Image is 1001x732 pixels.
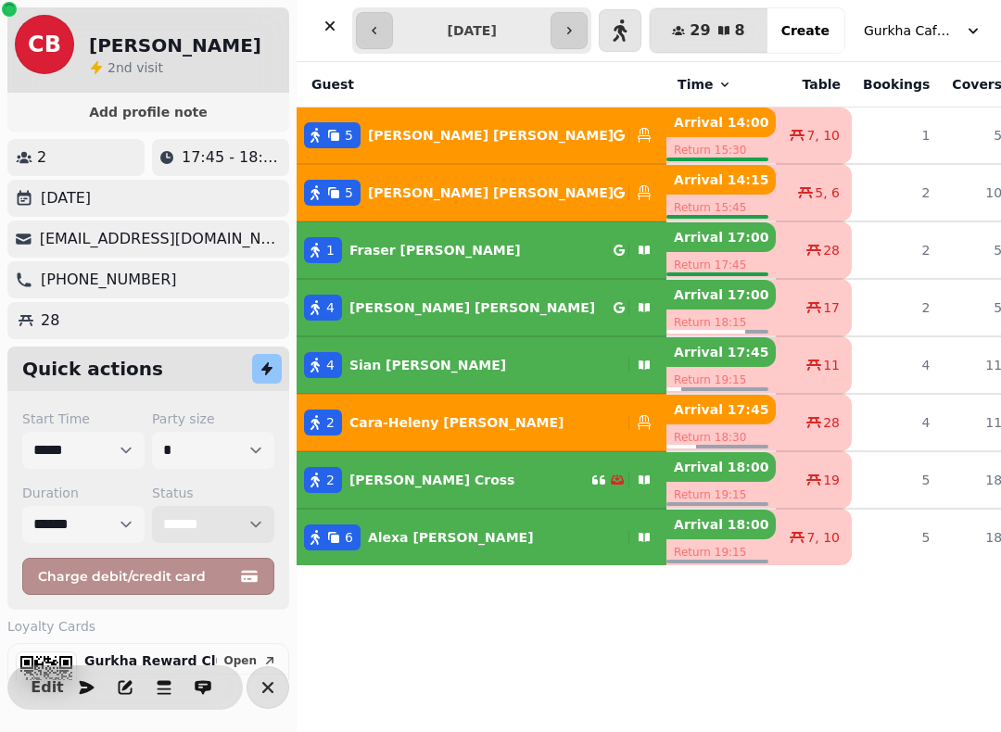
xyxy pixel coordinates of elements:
p: Return 18:30 [666,424,776,450]
td: 4 [852,394,941,451]
p: Arrival 18:00 [666,510,776,539]
span: Charge debit/credit card [38,570,236,583]
button: Time [678,75,731,94]
p: 17:45 - 18:30 [182,146,282,169]
p: Return 19:15 [666,482,776,508]
p: [PHONE_NUMBER] [41,269,177,291]
span: 2 [326,413,335,432]
button: 5[PERSON_NAME] [PERSON_NAME] [297,113,666,158]
p: [DATE] [41,187,91,209]
button: Edit [29,669,66,706]
p: Arrival 17:00 [666,222,776,252]
span: 5, 6 [815,183,840,202]
span: 2 [326,471,335,489]
p: [PERSON_NAME] Cross [349,471,515,489]
p: Return 19:15 [666,539,776,565]
span: 4 [326,298,335,317]
span: nd [116,60,136,75]
h2: Quick actions [22,356,163,382]
button: 1Fraser [PERSON_NAME] [297,228,666,272]
p: [PERSON_NAME] [PERSON_NAME] [368,126,614,145]
button: 6Alexa [PERSON_NAME] [297,515,666,560]
label: Duration [22,484,145,502]
span: 19 [823,471,840,489]
button: 2Cara-Heleny [PERSON_NAME] [297,400,666,445]
td: 4 [852,336,941,394]
span: 4 [326,356,335,374]
p: Arrival 14:15 [666,165,776,195]
p: Arrival 17:45 [666,337,776,367]
span: 28 [823,413,840,432]
button: Gurkha Cafe & Restauarant [853,14,994,47]
p: 2 [37,146,46,169]
span: 2 [108,60,116,75]
button: 4Sian [PERSON_NAME] [297,343,666,387]
span: 7, 10 [806,126,840,145]
span: Loyalty Cards [7,617,95,636]
span: Open [224,655,257,666]
td: 5 [852,509,941,565]
label: Status [152,484,274,502]
p: [EMAIL_ADDRESS][DOMAIN_NAME] [40,228,282,250]
button: 298 [650,8,767,53]
span: Gurkha Cafe & Restauarant [864,21,957,40]
td: 2 [852,221,941,279]
th: Guest [297,62,666,107]
p: 28 [41,309,59,332]
span: Create [781,24,830,37]
button: 5[PERSON_NAME] [PERSON_NAME] [297,170,666,215]
p: Sian [PERSON_NAME] [349,356,506,374]
td: 1 [852,107,941,165]
p: Arrival 18:00 [666,452,776,482]
p: Gurkha Reward Club [84,651,217,670]
p: Arrival 14:00 [666,107,776,137]
p: [PERSON_NAME] [PERSON_NAME] [349,298,595,317]
p: Return 15:30 [666,137,776,163]
button: 4[PERSON_NAME] [PERSON_NAME] [297,285,666,330]
span: Add profile note [30,106,267,119]
span: 11 [823,356,840,374]
td: 2 [852,279,941,336]
label: Party size [152,410,274,428]
button: Create [767,8,844,53]
button: 2[PERSON_NAME] Cross [297,458,666,502]
span: 29 [690,23,710,38]
span: 28 [823,241,840,259]
p: Arrival 17:45 [666,395,776,424]
button: Open [217,651,285,670]
h2: [PERSON_NAME] [89,32,261,58]
p: Alexa [PERSON_NAME] [368,528,534,547]
span: 17 [823,298,840,317]
p: Arrival 17:00 [666,280,776,309]
p: [PERSON_NAME] [PERSON_NAME] [368,183,614,202]
th: Bookings [852,62,941,107]
p: Return 17:45 [666,252,776,278]
p: visit [108,58,163,77]
p: Fraser [PERSON_NAME] [349,241,521,259]
span: 6 [345,528,353,547]
p: Return 15:45 [666,195,776,221]
button: Charge debit/credit card [22,558,274,595]
td: 2 [852,164,941,221]
span: CB [28,33,61,56]
p: Return 18:15 [666,309,776,335]
span: Edit [36,680,58,695]
span: 7, 10 [806,528,840,547]
button: Add profile note [15,100,282,124]
span: 5 [345,183,353,202]
label: Start Time [22,410,145,428]
td: 5 [852,451,941,509]
span: 1 [326,241,335,259]
span: 5 [345,126,353,145]
p: Cara-Heleny [PERSON_NAME] [349,413,564,432]
span: Time [678,75,713,94]
span: 8 [735,23,745,38]
p: Return 19:15 [666,367,776,393]
th: Table [776,62,852,107]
